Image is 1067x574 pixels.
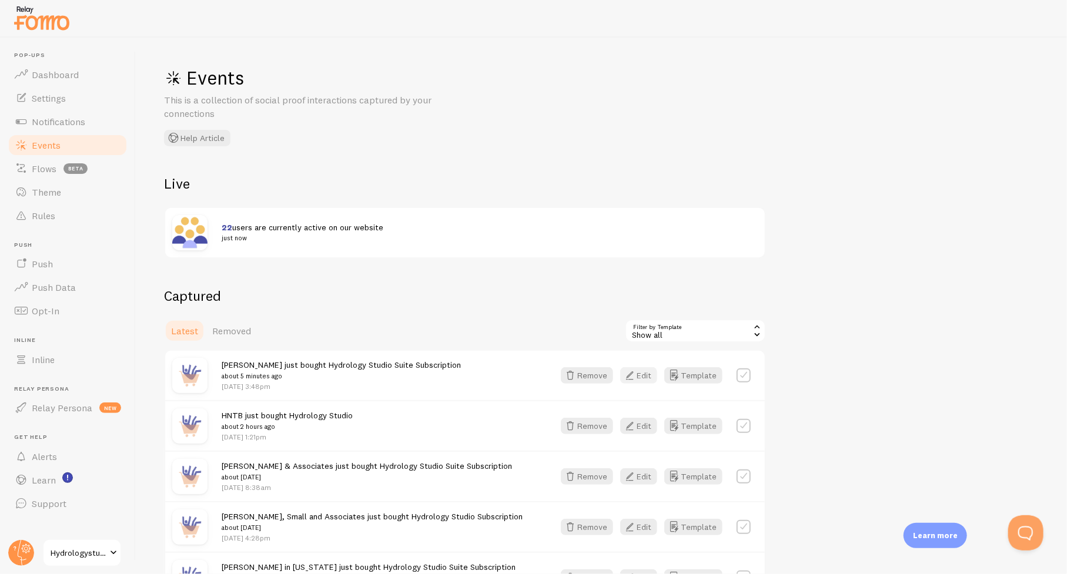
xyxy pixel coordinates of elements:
a: Dashboard [7,63,128,86]
h2: Live [164,174,766,193]
a: Events [7,133,128,157]
button: Template [664,519,723,535]
a: Edit [620,468,664,485]
a: Alerts [7,445,128,468]
a: Inline [7,348,128,371]
a: Edit [620,367,664,384]
a: Push Data [7,276,128,299]
a: Theme [7,180,128,204]
a: Flows beta [7,157,128,180]
p: [DATE] 1:21pm [222,432,353,442]
button: Edit [620,468,657,485]
a: Push [7,252,128,276]
span: Alerts [32,451,57,462]
a: Removed [205,319,258,343]
small: about [DATE] [222,522,523,533]
button: Template [664,468,723,485]
img: purchase.jpg [172,358,208,393]
button: Edit [620,519,657,535]
button: Edit [620,367,657,384]
small: about 5 minutes ago [222,371,461,381]
a: Edit [620,418,664,434]
button: Template [664,367,723,384]
span: Opt-In [32,305,59,317]
svg: <p>Watch New Feature Tutorials!</p> [62,472,73,483]
span: Relay Persona [14,385,128,393]
h1: Events [164,66,517,90]
span: [PERSON_NAME] & Associates just bought Hydrology Studio Suite Subscription [222,461,512,482]
button: Template [664,418,723,434]
span: Notifications [32,116,85,127]
a: Rules [7,204,128,227]
img: xaSAoeb6RpedHPR8toqq [172,215,208,250]
span: Dashboard [32,69,79,80]
span: HNTB just bought Hydrology Studio [222,410,353,432]
span: Theme [32,186,61,198]
span: users are currently active on our website [222,222,744,244]
span: [PERSON_NAME], Small and Associates just bought Hydrology Studio Subscription [222,511,523,533]
span: 22 [222,222,232,233]
span: Push Data [32,281,76,293]
p: [DATE] 8:38am [222,482,512,492]
img: purchase.jpg [172,459,208,494]
span: Latest [171,325,198,337]
img: fomo-relay-logo-orange.svg [12,3,71,33]
h2: Captured [164,287,766,305]
span: Inline [14,337,128,344]
button: Remove [561,418,613,434]
p: Learn more [913,530,958,541]
button: Remove [561,519,613,535]
iframe: Help Scout Beacon - Open [1008,515,1043,550]
small: about 2 hours ago [222,421,353,432]
span: Push [32,258,53,270]
span: Learn [32,474,56,486]
a: Notifications [7,110,128,133]
button: Remove [561,468,613,485]
button: Help Article [164,130,230,146]
button: Remove [561,367,613,384]
span: Flows [32,163,56,174]
button: Edit [620,418,657,434]
small: about [DATE] [222,472,512,482]
p: [DATE] 3:48pm [222,381,461,391]
img: purchase.jpg [172,509,208,545]
span: Get Help [14,434,128,441]
a: Hydrologystudio [42,539,122,567]
span: Relay Persona [32,402,92,414]
span: Pop-ups [14,52,128,59]
a: Support [7,492,128,515]
p: [DATE] 4:28pm [222,533,523,543]
span: Support [32,498,66,509]
span: Settings [32,92,66,104]
a: Opt-In [7,299,128,323]
a: Relay Persona new [7,396,128,419]
span: new [99,402,121,413]
span: Events [32,139,61,151]
a: Latest [164,319,205,343]
img: purchase.jpg [172,408,208,444]
span: Hydrologystudio [51,546,106,560]
a: Settings [7,86,128,110]
a: Learn [7,468,128,492]
span: Rules [32,210,55,221]
div: Learn more [904,523,967,548]
a: Edit [620,519,664,535]
p: This is a collection of social proof interactions captured by your connections [164,93,446,120]
span: beta [63,163,88,174]
span: [PERSON_NAME] just bought Hydrology Studio Suite Subscription [222,360,461,381]
small: just now [222,233,744,243]
span: Inline [32,354,55,365]
span: Push [14,241,128,249]
span: Removed [212,325,251,337]
div: Show all [625,319,766,343]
